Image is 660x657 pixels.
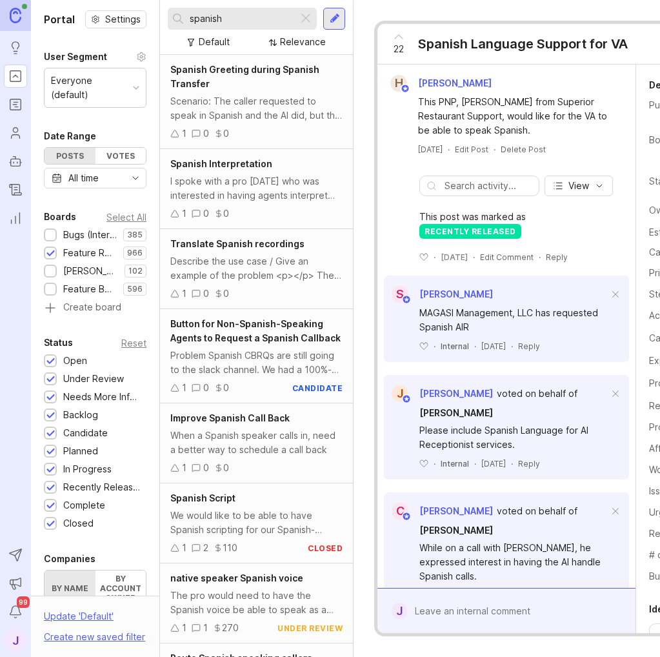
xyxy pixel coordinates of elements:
div: 1 [182,287,186,301]
div: recently released [419,224,521,239]
a: H[PERSON_NAME] [383,75,502,92]
div: · [511,458,513,469]
div: 1 [203,621,208,635]
span: Improve Spanish Call Back [170,412,290,423]
div: S [392,286,408,303]
div: User Segment [44,49,107,65]
a: Ideas [4,36,27,59]
a: Button for Non-Spanish-Speaking Agents to Request a Spanish CallbackProblem Spanish CBRQs are sti... [160,309,353,403]
div: · [474,341,476,352]
div: Recently Released [63,480,140,494]
div: candidate [292,383,343,394]
svg: toggle icon [125,173,146,183]
a: Roadmaps [4,93,27,116]
time: [DATE] [441,252,468,262]
a: [PERSON_NAME] [419,406,493,420]
div: 1 [182,541,186,555]
div: We would like to be able to have Spanish scripting for our Spanish-speaking new leads. [170,509,343,537]
div: Everyone (default) [51,74,128,102]
a: Reporting [4,207,27,230]
p: 596 [127,284,143,294]
div: MAGASI Management, LLC has requested Spanish AIR [419,306,608,334]
div: voted on behalf of [497,504,577,518]
button: Settings [85,10,146,28]
input: Search... [190,12,293,26]
div: Votes [95,148,146,164]
div: 110 [223,541,237,555]
div: · [434,458,435,469]
div: Date Range [44,128,96,144]
img: Canny Home [10,8,21,23]
div: The pro would need to have the Spanish voice be able to speak as a native speaker, as it currentl... [170,589,343,617]
div: I spoke with a pro [DATE] who was interested in having agents interpret Spanish calls/consultatio... [170,174,343,203]
img: member badge [402,512,412,521]
div: 1 [182,381,186,395]
a: Translate Spanish recordingsDescribe the use case / Give an example of the problem <p></p> The ca... [160,229,353,309]
span: Spanish Script [170,492,235,503]
button: View [545,176,613,196]
div: 1 [182,207,186,221]
a: [PERSON_NAME] [419,523,493,538]
a: S[PERSON_NAME] [384,286,493,303]
div: Complete [63,498,105,512]
div: Delete Post [501,144,546,155]
div: Companies [44,551,95,567]
div: · [473,252,475,263]
div: J [392,603,407,620]
a: Portal [4,65,27,88]
div: C [392,503,408,520]
span: [PERSON_NAME] [419,525,493,536]
div: 0 [203,207,209,221]
div: In Progress [63,462,112,476]
span: Translate Spanish recordings [170,238,305,249]
a: Improve Spanish Call BackWhen a Spanish speaker calls in, need a better way to schedule a call ba... [160,403,353,483]
div: Boards [44,209,76,225]
div: 270 [222,621,239,635]
div: · [539,252,541,263]
div: Backlog [63,408,98,422]
span: [PERSON_NAME] [419,288,493,299]
div: 1 [182,461,186,475]
div: · [494,144,495,155]
span: This post was marked as [419,210,526,224]
div: J [392,385,408,402]
div: Select All [106,214,146,221]
div: Feature Board Sandbox [DATE] [63,282,117,296]
a: Autopilot [4,150,27,173]
div: While on a call with [PERSON_NAME], he expressed interest in having the AI handle Spanish calls. [419,541,608,583]
div: Under Review [63,372,124,386]
button: J [4,629,27,652]
div: 1 [182,126,186,141]
div: 2 [203,541,208,555]
img: member badge [402,394,412,404]
time: [DATE] [418,145,443,154]
input: Search activity... [445,179,532,193]
div: Reset [121,339,146,347]
a: native speaker Spanish voiceThe pro would need to have the Spanish voice be able to speak as a na... [160,563,353,643]
div: · [434,252,435,263]
span: Spanish Interpretation [170,158,272,169]
span: [PERSON_NAME] [419,407,493,418]
div: Internal [441,341,469,352]
a: [DATE] [418,144,443,155]
span: [PERSON_NAME] [418,77,492,88]
div: Reply [518,341,540,352]
div: Feature Requests (Internal) [63,246,117,260]
div: H [390,75,407,92]
div: Problem Spanish CBRQs are still going to the slack channel. We had a 100%-off-slack goal for 2021... [170,349,343,377]
div: closed [308,543,343,554]
div: [PERSON_NAME] (Public) [63,264,118,278]
div: Create new saved filter [44,630,145,644]
span: native speaker Spanish voice [170,572,303,583]
div: Please include Spanish Language for AI Receptionist services. [419,423,608,452]
div: 0 [223,287,229,301]
div: Posts [45,148,95,164]
div: under review [277,623,343,634]
div: 0 [223,381,229,395]
div: Scenario: The caller requested to speak in Spanish and the AI did, but the caller ended the call ... [170,94,343,123]
p: 966 [127,248,143,258]
div: Reply [518,458,540,469]
button: Announcements [4,572,27,595]
span: 99 [17,596,30,608]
